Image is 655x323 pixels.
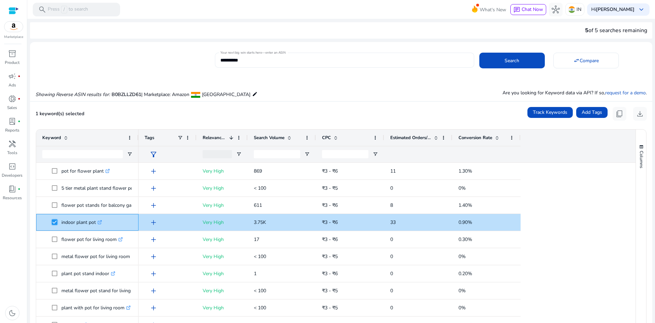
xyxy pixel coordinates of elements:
p: Very High [203,284,242,298]
span: 869 [254,168,262,174]
p: Resources [3,195,22,201]
span: 17 [254,236,259,243]
span: ₹3 - ₹6 [322,236,338,243]
span: hub [552,5,560,14]
span: Estimated Orders/Month [390,135,431,141]
span: 0 [390,236,393,243]
span: 0% [458,253,466,260]
button: hub [549,3,563,16]
p: IN [577,3,581,15]
span: code_blocks [8,162,16,171]
span: 611 [254,202,262,208]
p: Ads [9,82,16,88]
span: 0 [390,305,393,311]
span: 0 [390,253,393,260]
span: 0.30% [458,236,472,243]
span: 0% [458,185,466,191]
span: fiber_manual_record [18,97,20,100]
p: Product [5,59,19,66]
span: fiber_manual_record [18,75,20,78]
span: 0% [458,305,466,311]
button: download [633,107,647,121]
span: search [38,5,46,14]
span: chat [513,6,520,13]
span: < 100 [254,305,266,311]
input: CPC Filter Input [322,150,368,158]
div: of 5 searches remaining [585,26,647,35]
span: ₹3 - ₹6 [322,270,338,277]
span: add [149,270,158,278]
p: Reports [5,127,19,133]
p: Very High [203,215,242,229]
p: pot for flower plant [61,164,110,178]
span: campaign [8,72,16,80]
p: Marketplace [4,35,23,40]
span: ₹3 - ₹6 [322,219,338,226]
span: 0 [390,270,393,277]
span: [GEOGRAPHIC_DATA] [202,91,250,98]
input: Search Volume Filter Input [254,150,300,158]
p: indoor plant pot [61,215,102,229]
span: | Marketplace: Amazon [141,91,189,98]
span: Conversion Rate [458,135,492,141]
span: Compare [580,57,599,64]
mat-icon: edit [252,90,258,98]
p: Very High [203,164,242,178]
mat-icon: swap_horiz [573,57,580,64]
button: content_copy [613,107,626,121]
span: add [149,304,158,312]
span: book_4 [8,185,16,193]
span: 5 [585,27,588,34]
span: ₹3 - ₹6 [322,168,338,174]
span: lab_profile [8,117,16,125]
p: plant with pot for living room [61,301,131,315]
a: request for a demo [605,90,646,96]
span: < 100 [254,185,266,191]
span: 0% [458,287,466,294]
span: dark_mode [8,309,16,317]
button: Open Filter Menu [127,151,132,157]
span: / [61,6,67,13]
p: flower pot for living room [61,232,123,246]
button: Compare [553,53,619,68]
p: Are you looking for Keyword data via API? If so, . [503,89,647,96]
span: ₹3 - ₹6 [322,202,338,208]
span: What's New [480,4,506,16]
span: B0BZLLZD61 [112,91,141,98]
p: metal flower pot for living room [61,250,136,264]
i: Showing Reverse ASIN results for: [35,91,110,98]
span: 3.75K [254,219,266,226]
span: handyman [8,140,16,148]
span: keyboard_arrow_down [637,5,645,14]
span: download [636,110,644,118]
b: [PERSON_NAME] [596,6,635,13]
span: 0.90% [458,219,472,226]
span: Search Volume [254,135,285,141]
span: Add Tags [582,109,602,116]
button: Search [479,53,545,68]
span: 0 [390,287,393,294]
span: Relevance Score [203,135,227,141]
p: Press to search [48,6,88,13]
button: Open Filter Menu [304,151,310,157]
span: ₹3 - ₹5 [322,185,338,191]
span: ₹3 - ₹5 [322,253,338,260]
button: Open Filter Menu [236,151,242,157]
span: Tags [145,135,154,141]
p: metal flower pot stand for living room [61,284,149,298]
span: 11 [390,168,396,174]
span: ₹3 - ₹5 [322,305,338,311]
button: Add Tags [576,107,608,118]
span: 1 [254,270,257,277]
input: Keyword Filter Input [42,150,123,158]
span: add [149,287,158,295]
img: in.svg [568,6,575,13]
p: Very High [203,181,242,195]
span: Track Keywords [533,109,567,116]
p: 5 tier metal plant stand flower pot holder shelf rack garden home [61,181,207,195]
span: fiber_manual_record [18,120,20,123]
span: add [149,218,158,227]
span: Chat Now [522,6,543,13]
span: Keyword [42,135,61,141]
button: Open Filter Menu [373,151,378,157]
